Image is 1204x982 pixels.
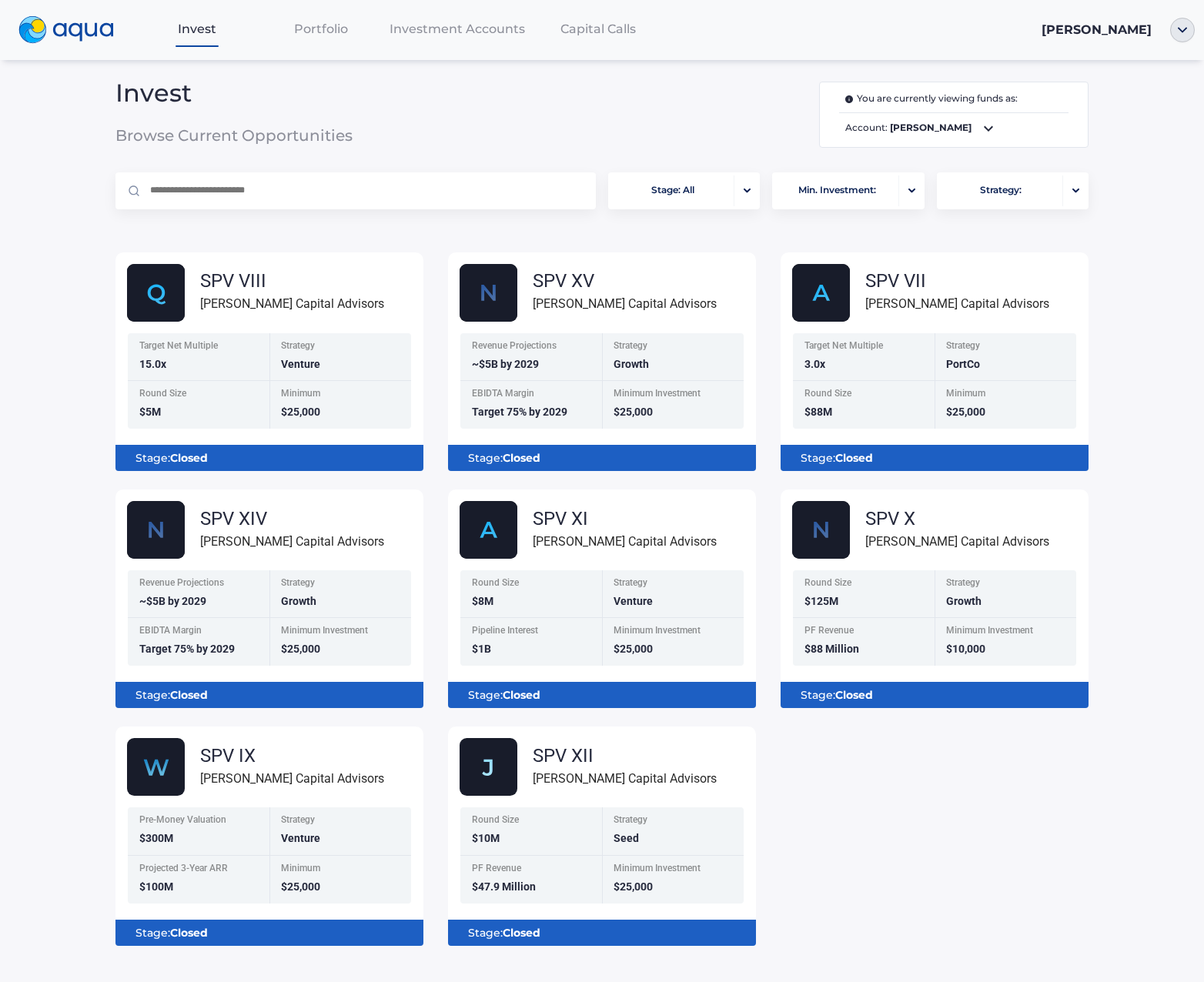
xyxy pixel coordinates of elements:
button: ellipse [1170,18,1195,42]
b: Closed [503,451,540,465]
div: PF Revenue [472,863,593,877]
span: Strategy: [980,175,1022,205]
img: Nscale_fund_card_1.svg [127,501,185,559]
div: Stage: [793,682,1076,708]
button: Stage: Allportfolio-arrow [608,172,760,209]
div: Pipeline Interest [472,626,593,639]
div: SPV VII [865,272,1049,290]
span: You are currently viewing funds as: [845,92,1018,106]
div: Minimum Investment [281,626,402,639]
div: Minimum [281,863,402,877]
img: Group_48608_1.svg [127,738,185,796]
span: Portfolio [294,22,348,36]
img: Nscale_fund_card.svg [460,264,517,322]
div: SPV XIV [200,509,384,528]
a: logo [9,12,135,48]
div: [PERSON_NAME] Capital Advisors [200,532,384,551]
span: Growth [281,595,316,607]
div: SPV XV [533,272,717,290]
span: $88M [804,406,832,418]
div: Strategy [281,815,402,828]
span: [PERSON_NAME] [1042,22,1152,37]
img: Jukebox.svg [460,738,517,796]
img: AlphaFund.svg [792,264,850,322]
span: $10,000 [946,643,985,655]
span: Invest [178,22,216,36]
div: Stage: [128,682,411,708]
div: Strategy [281,578,402,591]
a: Invest [135,13,259,45]
b: Closed [835,688,873,702]
div: SPV VIII [200,272,384,290]
span: $25,000 [281,880,320,893]
span: Growth [946,595,982,607]
div: Round Size [472,815,593,828]
div: Minimum [946,389,1067,402]
span: PortCo [946,358,980,370]
img: portfolio-arrow [908,188,915,193]
span: $25,000 [281,406,320,418]
div: Strategy [614,578,734,591]
span: $300M [139,832,173,844]
span: Growth [614,358,649,370]
span: $10M [472,832,500,844]
span: ~$5B by 2029 [472,358,539,370]
span: ~$5B by 2029 [139,595,206,607]
div: EBIDTA Margin [472,389,593,402]
div: Projected 3-Year ARR [139,863,260,877]
div: Minimum Investment [614,863,734,877]
span: 3.0x [804,358,825,370]
span: Capital Calls [560,22,636,36]
a: Investment Accounts [383,13,531,45]
span: $25,000 [614,643,653,655]
span: Target 75% by 2029 [139,643,235,655]
div: EBIDTA Margin [139,626,260,639]
span: Venture [281,358,320,370]
div: Stage: [460,445,744,471]
span: Account: [839,119,1069,138]
span: Min. Investment: [798,175,876,205]
img: logo [18,16,114,44]
a: Portfolio [259,13,383,45]
span: Invest [115,85,440,101]
div: SPV XI [533,509,717,528]
div: Strategy [946,341,1067,354]
div: PF Revenue [804,626,925,639]
img: Group_48614.svg [127,264,185,322]
span: $88 Million [804,643,859,655]
div: Stage: [128,920,411,946]
b: Closed [170,451,208,465]
span: $8M [472,595,493,607]
div: [PERSON_NAME] Capital Advisors [865,294,1049,313]
img: i.svg [845,95,857,103]
div: Minimum Investment [946,626,1067,639]
b: Closed [503,926,540,940]
div: Pre-Money Valuation [139,815,260,828]
span: $100M [139,880,173,893]
span: $25,000 [614,880,653,893]
img: AlphaFund.svg [460,501,517,559]
span: $25,000 [614,406,653,418]
b: Closed [503,688,540,702]
span: Seed [614,832,639,844]
b: Closed [170,926,208,940]
div: Round Size [139,389,260,402]
button: Strategy:portfolio-arrow [937,172,1089,209]
button: Min. Investment:portfolio-arrow [772,172,924,209]
div: Round Size [472,578,593,591]
span: $25,000 [946,406,985,418]
img: Nscale_fund_card.svg [792,501,850,559]
div: Minimum Investment [614,389,734,402]
div: Stage: [460,920,744,946]
span: $1B [472,643,491,655]
div: Strategy [946,578,1067,591]
img: Magnifier [129,185,139,196]
img: portfolio-arrow [1072,188,1079,193]
div: Round Size [804,578,925,591]
span: Target 75% by 2029 [472,406,567,418]
div: [PERSON_NAME] Capital Advisors [533,769,717,788]
div: Minimum [281,389,402,402]
div: Stage: [793,445,1076,471]
div: Revenue Projections [139,578,260,591]
span: Stage: All [651,175,694,205]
